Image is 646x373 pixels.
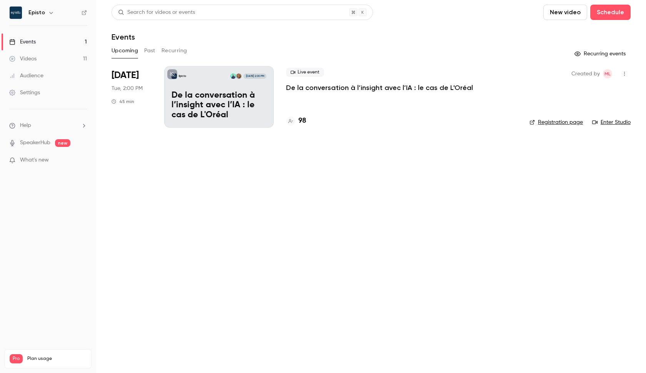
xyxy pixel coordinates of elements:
div: Videos [9,55,37,63]
p: Episto [179,74,186,78]
img: Judith Roucairol [236,73,241,79]
div: Settings [9,89,40,97]
a: Enter Studio [592,118,631,126]
button: Schedule [590,5,631,20]
span: Tue, 2:00 PM [112,85,143,92]
div: Oct 14 Tue, 2:00 PM (Europe/Paris) [112,66,152,128]
span: ML [604,69,611,78]
button: New video [543,5,587,20]
span: Help [20,122,31,130]
div: Audience [9,72,43,80]
span: [DATE] [112,69,139,82]
a: Registration page [529,118,583,126]
span: Plan usage [27,356,87,362]
button: Upcoming [112,45,138,57]
h4: 98 [298,116,306,126]
button: Past [144,45,155,57]
h1: Events [112,32,135,42]
img: Jérémy Lefebvre [230,73,236,79]
li: help-dropdown-opener [9,122,87,130]
a: SpeakerHub [20,139,50,147]
a: 98 [286,116,306,126]
div: Events [9,38,36,46]
span: new [55,139,70,147]
span: Live event [286,68,324,77]
a: De la conversation à l’insight avec l’IA : le cas de L'OréalEpistoJudith RoucairolJérémy Lefebvre... [164,66,274,128]
img: Episto [10,7,22,19]
span: Martin Lallemand [603,69,612,78]
span: [DATE] 2:00 PM [243,73,266,79]
div: 45 min [112,98,134,105]
iframe: Noticeable Trigger [78,157,87,164]
h6: Episto [28,9,45,17]
button: Recurring [161,45,187,57]
a: De la conversation à l’insight avec l’IA : le cas de L'Oréal [286,83,473,92]
span: Pro [10,354,23,363]
span: What's new [20,156,49,164]
div: Search for videos or events [118,8,195,17]
button: Recurring events [571,48,631,60]
p: De la conversation à l’insight avec l’IA : le cas de L'Oréal [171,91,266,120]
span: Created by [571,69,600,78]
